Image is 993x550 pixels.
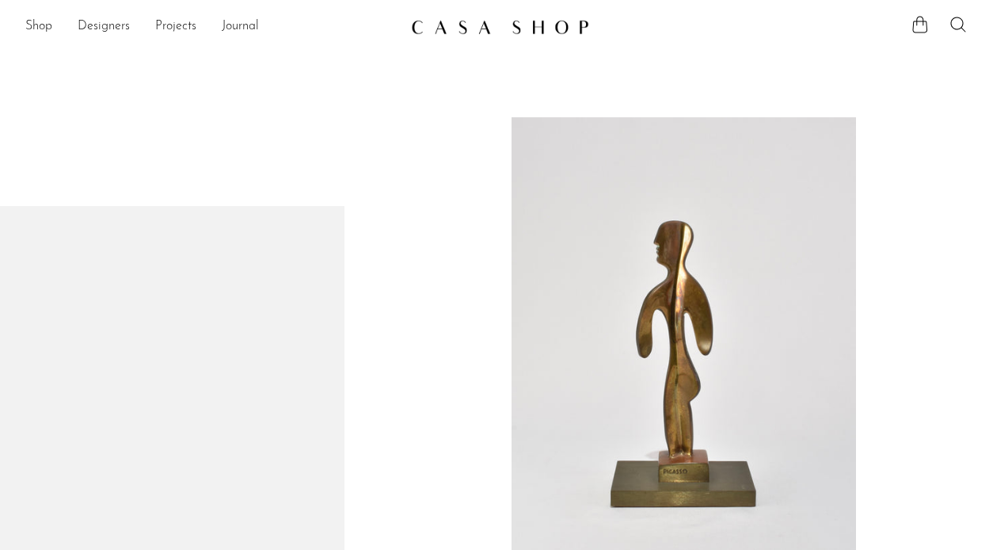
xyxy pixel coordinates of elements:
[78,17,130,37] a: Designers
[25,13,398,40] nav: Desktop navigation
[25,17,52,37] a: Shop
[25,13,398,40] ul: NEW HEADER MENU
[222,17,259,37] a: Journal
[155,17,196,37] a: Projects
